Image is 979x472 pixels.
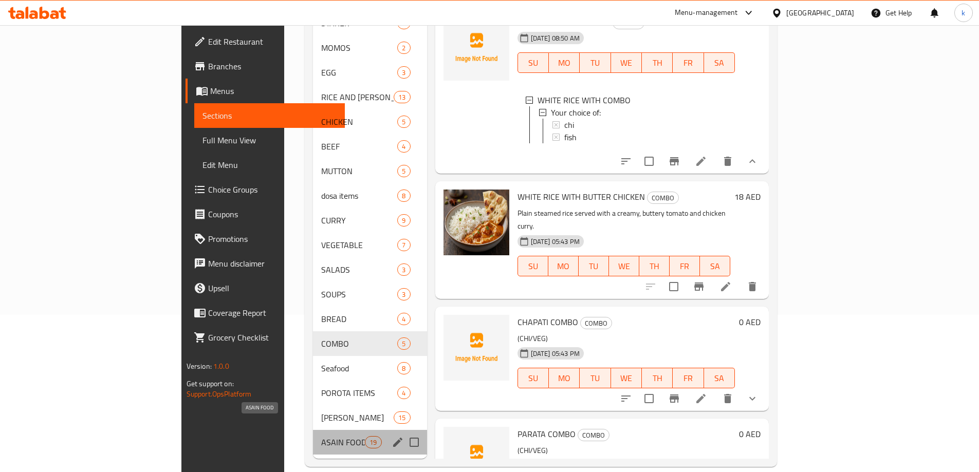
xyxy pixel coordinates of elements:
a: Edit Menu [194,153,345,177]
span: Upsell [208,282,337,294]
a: Choice Groups [186,177,345,202]
span: SU [522,371,545,386]
button: sort-choices [614,149,638,174]
button: WE [611,52,642,73]
a: Promotions [186,226,345,251]
div: items [397,337,410,350]
a: Upsell [186,276,345,300]
button: Branch-specific-item [662,386,687,411]
div: Menu-management [675,7,738,19]
span: COMBO [581,317,612,329]
span: BEEF [321,140,398,153]
button: show more [740,149,765,174]
span: SU [522,55,545,70]
div: MUTTON5 [313,159,427,183]
button: SA [704,52,735,73]
div: items [397,116,410,128]
span: FR [677,55,699,70]
span: Get support on: [187,377,234,390]
a: Coupons [186,202,345,226]
div: BEEF4 [313,134,427,159]
span: Your choice of: [551,106,601,119]
div: BREAD4 [313,307,427,331]
span: FR [677,371,699,386]
span: 4 [398,388,410,398]
button: show more [740,386,765,411]
button: Branch-specific-item [687,274,711,299]
span: Full Menu View [202,134,337,146]
div: SOUPS3 [313,282,427,307]
span: TH [643,259,666,274]
span: k [962,7,965,18]
div: Seafood8 [313,356,427,381]
span: Edit Menu [202,159,337,171]
button: WE [609,256,639,276]
a: Menus [186,79,345,103]
a: Edit menu item [695,155,707,167]
a: Menu disclaimer [186,251,345,276]
span: ASAIN FOOD [321,436,365,448]
span: 13 [394,92,410,102]
span: TU [583,259,605,274]
div: POROTA ITEMS4 [313,381,427,405]
button: SU [518,368,549,388]
svg: Show Choices [746,155,759,167]
img: CHAPATI COMBO [444,315,509,381]
span: MOMOS [321,42,398,54]
button: SU [518,52,549,73]
svg: Show Choices [746,392,759,405]
div: dosa items [321,190,398,202]
span: PARATA COMBO [518,426,576,442]
span: Select to update [663,276,685,297]
span: CURRY [321,214,398,226]
span: SA [704,259,726,274]
button: SU [518,256,548,276]
p: Plain steamed rice served with a creamy, buttery tomato and chicken curry. [518,207,730,233]
span: MO [553,371,576,386]
span: 3 [398,290,410,299]
div: items [397,42,410,54]
button: TU [580,52,611,73]
span: 8 [398,191,410,201]
span: Sections [202,109,337,122]
button: FR [673,52,704,73]
div: COMBO [647,192,679,204]
button: TH [639,256,670,276]
button: TU [580,368,611,388]
span: chi [564,119,574,131]
span: WE [613,259,635,274]
span: WHITE RICE WITH COMBO [538,94,631,106]
div: SOUPS [321,288,398,300]
span: WHITE RICE WITH BUTTER CHICKEN [518,189,645,204]
span: MO [552,259,575,274]
button: sort-choices [614,386,638,411]
a: Edit Restaurant [186,29,345,54]
div: RICE AND [PERSON_NAME]13 [313,85,427,109]
button: FR [673,368,704,388]
a: Edit menu item [695,392,707,405]
a: Edit menu item [719,280,732,293]
a: Full Menu View [194,128,345,153]
h6: 0 AED [739,315,761,329]
span: TH [646,55,669,70]
span: 2 [398,43,410,53]
span: MUTTON [321,165,398,177]
div: ASAIN FOOD19edit [313,430,427,455]
span: SU [522,259,544,274]
button: delete [715,149,740,174]
div: MOMOS2 [313,35,427,60]
span: Seafood [321,362,398,374]
span: 5 [398,166,410,176]
span: Choice Groups [208,183,337,196]
button: SA [700,256,730,276]
div: CURRY9 [313,208,427,233]
div: dosa items8 [313,183,427,208]
span: 15 [394,413,410,423]
span: CHICKEN [321,116,398,128]
span: 9 [398,216,410,225]
span: Coupons [208,208,337,220]
div: BREAD [321,313,398,325]
span: 19 [365,438,381,447]
button: MO [549,368,580,388]
span: Edit Restaurant [208,35,337,48]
